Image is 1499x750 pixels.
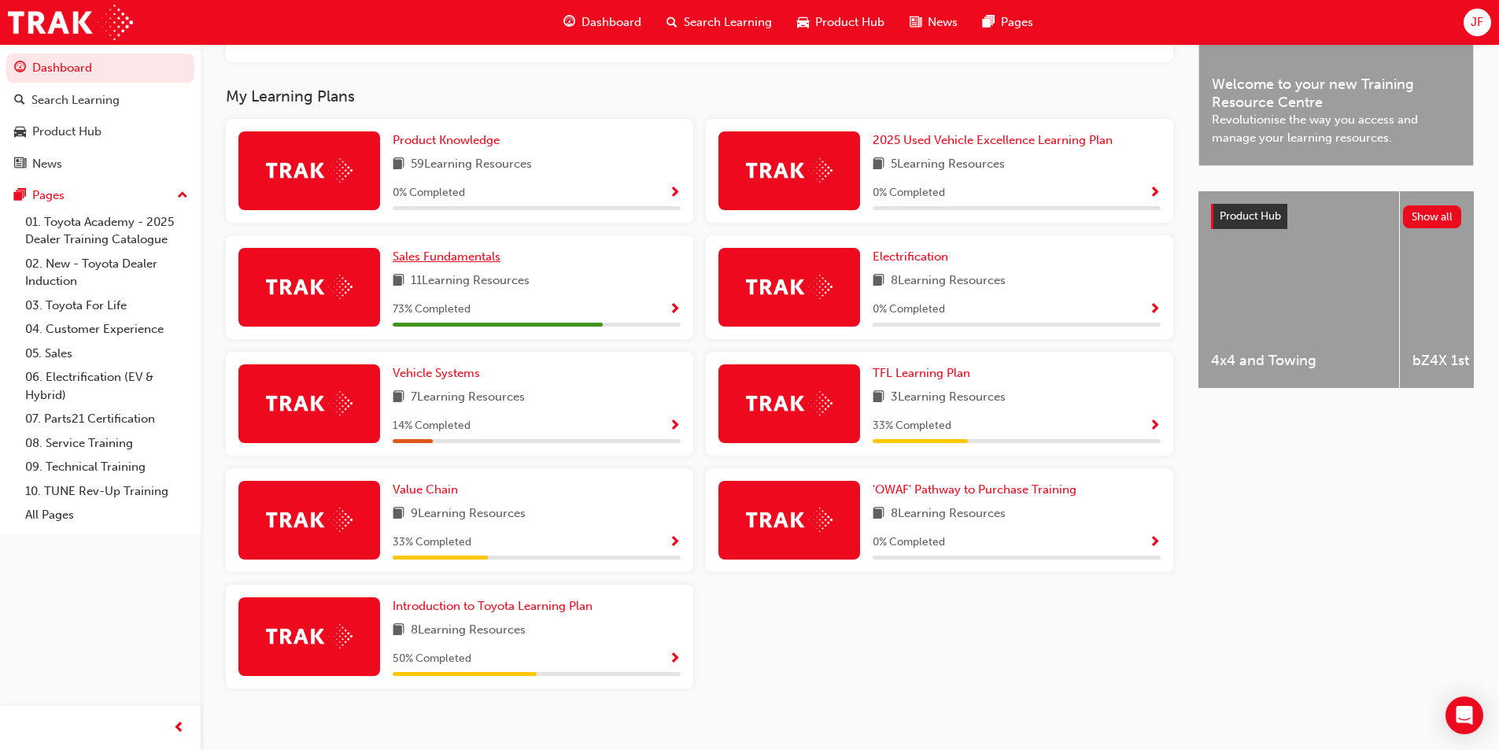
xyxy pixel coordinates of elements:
span: guage-icon [14,61,26,76]
button: Show Progress [669,416,681,436]
span: Product Knowledge [393,133,500,147]
a: Dashboard [6,54,194,83]
button: Show Progress [669,183,681,203]
div: Product Hub [32,123,102,141]
span: 0 % Completed [873,301,945,319]
img: Trak [746,508,833,532]
span: Product Hub [815,13,884,31]
span: 73 % Completed [393,301,471,319]
span: book-icon [393,155,404,175]
a: News [6,150,194,179]
span: 8 Learning Resources [411,621,526,641]
a: 04. Customer Experience [19,317,194,342]
img: Trak [266,508,353,532]
span: news-icon [14,157,26,172]
span: Show Progress [669,419,681,434]
a: Sales Fundamentals [393,248,507,266]
a: 01. Toyota Academy - 2025 Dealer Training Catalogue [19,210,194,252]
a: guage-iconDashboard [551,6,654,39]
a: Product Hub [6,117,194,146]
span: guage-icon [563,13,575,32]
span: 'OWAF' Pathway to Purchase Training [873,482,1076,497]
img: Trak [8,5,133,40]
span: Show Progress [669,652,681,667]
span: 0 % Completed [873,534,945,552]
a: 07. Parts21 Certification [19,407,194,431]
button: Show Progress [669,649,681,669]
a: car-iconProduct Hub [785,6,897,39]
span: book-icon [873,155,884,175]
span: book-icon [393,504,404,524]
a: 02. New - Toyota Dealer Induction [19,252,194,294]
span: TFL Learning Plan [873,366,970,380]
button: JF [1464,9,1491,36]
button: Show Progress [1149,183,1161,203]
span: Dashboard [582,13,641,31]
span: Sales Fundamentals [393,249,500,264]
h3: My Learning Plans [226,87,1173,105]
a: Product HubShow all [1211,204,1461,229]
div: Open Intercom Messenger [1445,696,1483,734]
img: Trak [746,275,833,299]
a: All Pages [19,503,194,527]
a: Product Knowledge [393,131,506,150]
a: 4x4 and Towing [1198,191,1399,388]
span: Revolutionise the way you access and manage your learning resources. [1212,111,1460,146]
a: 03. Toyota For Life [19,294,194,318]
a: pages-iconPages [970,6,1046,39]
span: book-icon [393,272,404,291]
a: 'OWAF' Pathway to Purchase Training [873,481,1083,499]
span: 3 Learning Resources [891,388,1006,408]
span: 9 Learning Resources [411,504,526,524]
span: prev-icon [173,719,185,738]
span: Show Progress [1149,187,1161,201]
span: pages-icon [14,189,26,203]
div: Pages [32,187,65,205]
span: Introduction to Toyota Learning Plan [393,599,593,613]
button: Pages [6,181,194,210]
span: book-icon [873,504,884,524]
a: Introduction to Toyota Learning Plan [393,597,599,615]
a: Search Learning [6,86,194,115]
a: Electrification [873,248,954,266]
span: book-icon [393,388,404,408]
span: 7 Learning Resources [411,388,525,408]
span: 33 % Completed [393,534,471,552]
a: 09. Technical Training [19,455,194,479]
span: Pages [1001,13,1033,31]
span: Vehicle Systems [393,366,480,380]
span: Show Progress [1149,303,1161,317]
span: Show Progress [1149,419,1161,434]
span: Electrification [873,249,948,264]
a: search-iconSearch Learning [654,6,785,39]
span: 8 Learning Resources [891,272,1006,291]
button: Show Progress [1149,533,1161,552]
span: 11 Learning Resources [411,272,530,291]
button: Show Progress [1149,416,1161,436]
span: Show Progress [1149,536,1161,550]
a: Value Chain [393,481,464,499]
span: 5 Learning Resources [891,155,1005,175]
span: 4x4 and Towing [1211,352,1386,370]
span: car-icon [797,13,809,32]
span: Show Progress [669,303,681,317]
span: 33 % Completed [873,417,951,435]
span: Search Learning [684,13,772,31]
span: book-icon [393,621,404,641]
span: 14 % Completed [393,417,471,435]
img: Trak [266,391,353,416]
span: book-icon [873,388,884,408]
img: Trak [266,624,353,648]
span: 2025 Used Vehicle Excellence Learning Plan [873,133,1113,147]
div: Search Learning [31,91,120,109]
a: 10. TUNE Rev-Up Training [19,479,194,504]
a: 2025 Used Vehicle Excellence Learning Plan [873,131,1119,150]
span: search-icon [666,13,678,32]
button: Show Progress [1149,300,1161,320]
span: News [928,13,958,31]
span: search-icon [14,94,25,108]
span: up-icon [177,186,188,206]
span: pages-icon [983,13,995,32]
img: Trak [266,275,353,299]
